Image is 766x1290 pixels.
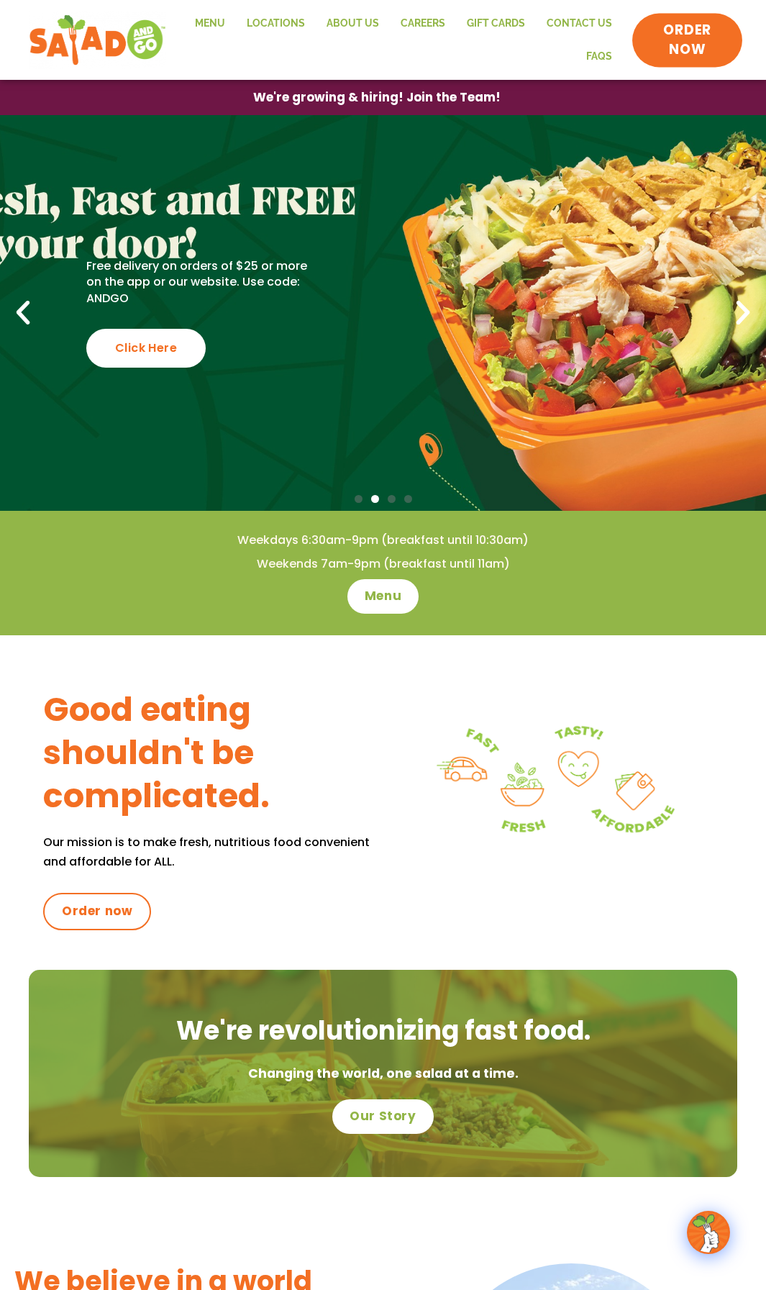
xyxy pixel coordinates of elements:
span: Menu [365,588,401,605]
span: Go to slide 1 [355,495,363,503]
a: GIFT CARDS [456,7,536,40]
div: Previous slide [7,297,39,329]
a: Our Story [332,1099,433,1134]
h4: Weekends 7am-9pm (breakfast until 11am) [29,556,737,572]
span: Our Story [350,1108,416,1125]
span: Order now [62,903,132,920]
a: Menu [347,579,419,614]
a: Menu [184,7,236,40]
a: We're growing & hiring! Join the Team! [232,81,522,114]
a: Order now [43,893,151,930]
a: About Us [316,7,390,40]
div: Next slide [727,297,759,329]
a: FAQs [575,40,623,73]
div: Click Here [86,329,206,368]
h3: Good eating shouldn't be complicated. [43,689,383,817]
span: Go to slide 2 [371,495,379,503]
img: new-SAG-logo-768×292 [29,12,166,69]
nav: Menu [181,7,623,73]
img: wpChatIcon [688,1212,729,1253]
span: Go to slide 3 [388,495,396,503]
p: Free delivery on orders of $25 or more on the app or our website. Use code: ANDGO [86,258,311,306]
h2: We're revolutionizing fast food. [43,1013,723,1049]
a: Careers [390,7,456,40]
h4: Weekdays 6:30am-9pm (breakfast until 10:30am) [29,532,737,548]
a: Contact Us [536,7,623,40]
a: ORDER NOW [632,13,742,66]
p: Our mission is to make fresh, nutritious food convenient and affordable for ALL. [43,832,383,871]
span: ORDER NOW [648,21,726,58]
a: Locations [236,7,316,40]
span: We're growing & hiring! Join the Team! [253,91,501,104]
span: Go to slide 4 [404,495,412,503]
p: Changing the world, one salad at a time. [43,1063,723,1085]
